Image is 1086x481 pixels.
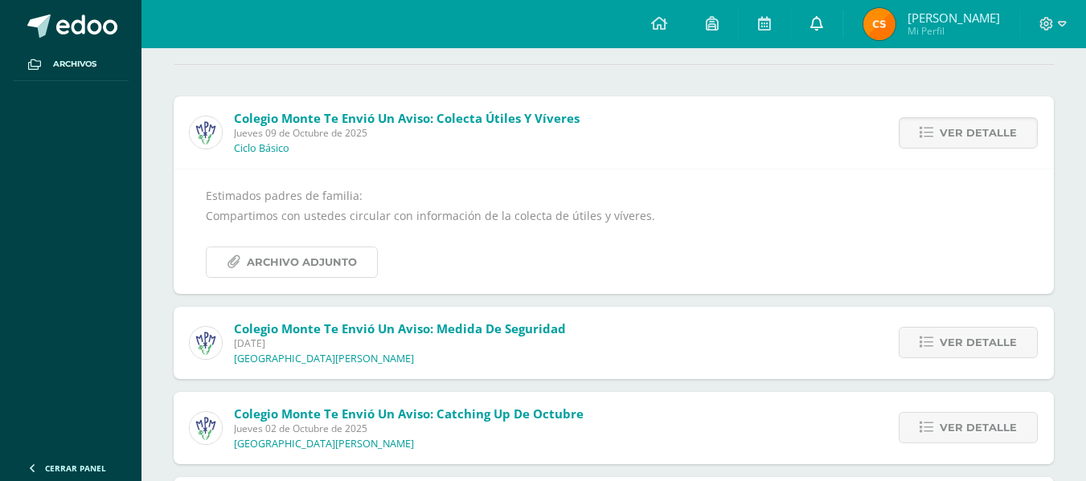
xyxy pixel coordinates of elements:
img: a3978fa95217fc78923840df5a445bcb.png [190,327,222,359]
p: [GEOGRAPHIC_DATA][PERSON_NAME] [234,353,414,365]
span: Jueves 09 de Octubre de 2025 [234,126,580,140]
img: a3978fa95217fc78923840df5a445bcb.png [190,412,222,444]
img: 236f60812479887bd343fffca26c79af.png [863,8,895,40]
p: Ciclo Básico [234,142,289,155]
span: [PERSON_NAME] [908,10,1000,26]
span: Mi Perfil [908,24,1000,38]
span: Archivos [53,58,96,71]
span: [DATE] [234,336,566,350]
a: Archivos [13,48,129,81]
span: Ver detalle [940,328,1017,357]
span: Jueves 02 de Octubre de 2025 [234,422,584,435]
img: a3978fa95217fc78923840df5a445bcb.png [190,116,222,149]
span: Colegio Monte te envió un aviso: Colecta útiles y víveres [234,110,580,126]
span: Ver detalle [940,118,1017,148]
p: [GEOGRAPHIC_DATA][PERSON_NAME] [234,438,414,450]
span: Colegio Monte te envió un aviso: Medida de seguridad [234,320,566,336]
span: Ver detalle [940,413,1017,442]
span: Cerrar panel [45,463,106,474]
span: Archivo Adjunto [247,247,357,277]
a: Archivo Adjunto [206,247,378,278]
span: Colegio Monte te envió un aviso: Catching Up de Octubre [234,406,584,422]
div: Estimados padres de familia: Compartimos con ustedes circular con información de la colecta de út... [206,185,1022,278]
